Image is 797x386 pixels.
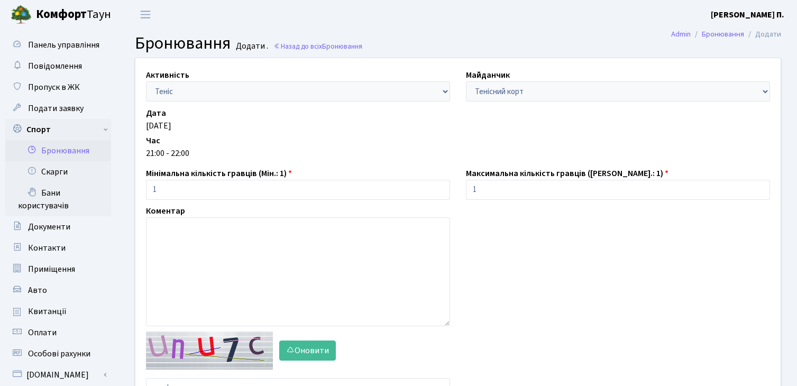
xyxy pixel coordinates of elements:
a: Панель управління [5,34,111,56]
div: 21:00 - 22:00 [146,147,770,160]
a: Пропуск в ЖК [5,77,111,98]
span: Авто [28,284,47,296]
a: Квитанції [5,301,111,322]
span: Бронювання [135,31,231,56]
label: Мінімальна кількість гравців (Мін.: 1) [146,167,292,180]
img: default [146,332,273,370]
label: Коментар [146,205,185,217]
span: Повідомлення [28,60,82,72]
span: Квитанції [28,306,67,317]
a: Бани користувачів [5,182,111,216]
div: [DATE] [146,120,770,132]
span: Оплати [28,327,57,338]
label: Максимальна кількість гравців ([PERSON_NAME].: 1) [466,167,668,180]
b: Комфорт [36,6,87,23]
label: Активність [146,69,189,81]
button: Оновити [279,341,336,361]
li: Додати [744,29,781,40]
a: [PERSON_NAME] П. [711,8,784,21]
a: Спорт [5,119,111,140]
small: Додати . [234,41,268,51]
span: Пропуск в ЖК [28,81,80,93]
label: Майданчик [466,69,510,81]
span: Документи [28,221,70,233]
a: Документи [5,216,111,237]
span: Подати заявку [28,103,84,114]
a: Контакти [5,237,111,259]
a: Скарги [5,161,111,182]
label: Дата [146,107,166,120]
a: Бронювання [5,140,111,161]
span: Контакти [28,242,66,254]
span: Таун [36,6,111,24]
a: [DOMAIN_NAME] [5,364,111,385]
span: Приміщення [28,263,75,275]
a: Авто [5,280,111,301]
a: Подати заявку [5,98,111,119]
a: Оплати [5,322,111,343]
a: Особові рахунки [5,343,111,364]
label: Час [146,134,160,147]
nav: breadcrumb [655,23,797,45]
a: Приміщення [5,259,111,280]
a: Назад до всіхБронювання [273,41,362,51]
a: Бронювання [702,29,744,40]
span: Особові рахунки [28,348,90,360]
span: Панель управління [28,39,99,51]
a: Admin [671,29,691,40]
img: logo.png [11,4,32,25]
span: Бронювання [322,41,362,51]
a: Повідомлення [5,56,111,77]
button: Переключити навігацію [132,6,159,23]
b: [PERSON_NAME] П. [711,9,784,21]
